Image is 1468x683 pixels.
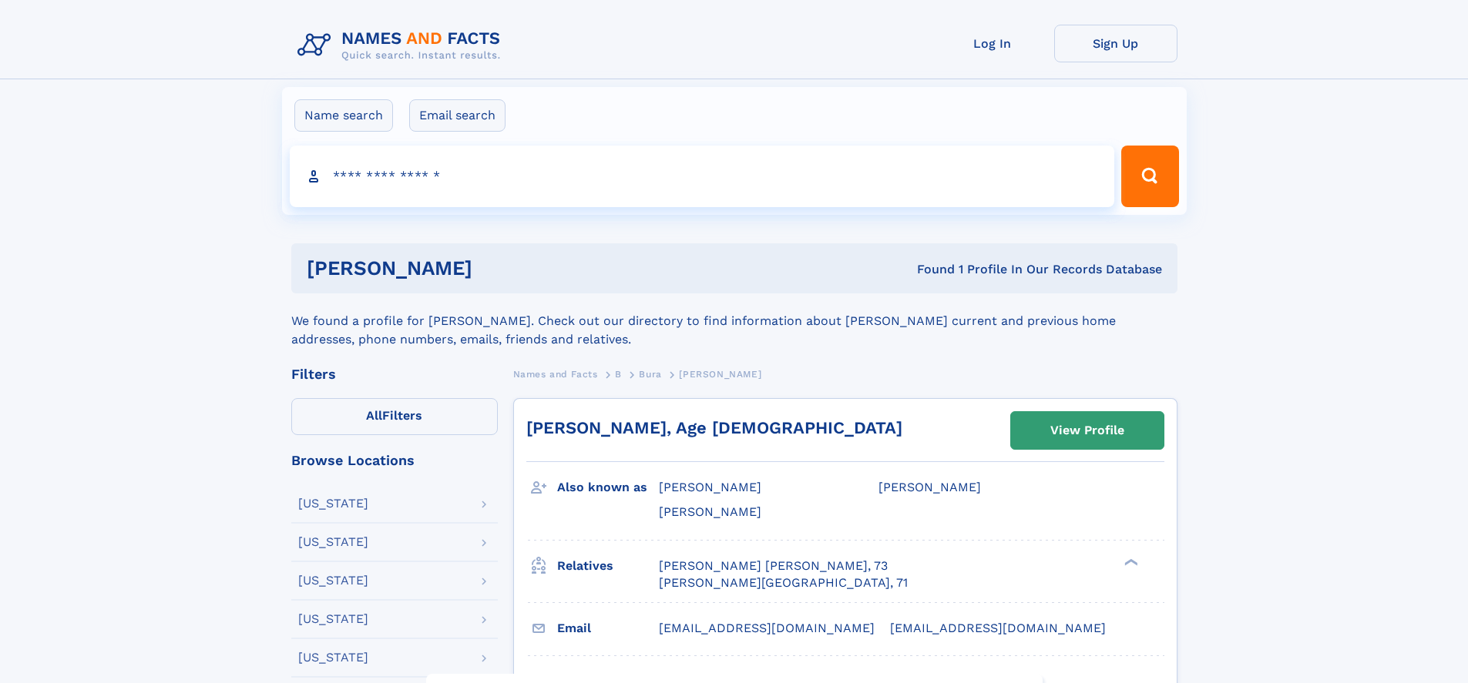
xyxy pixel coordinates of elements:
h3: Relatives [557,553,659,579]
a: View Profile [1011,412,1164,449]
a: [PERSON_NAME] [PERSON_NAME], 73 [659,557,888,574]
a: B [615,364,622,383]
span: [EMAIL_ADDRESS][DOMAIN_NAME] [890,621,1106,635]
label: Email search [409,99,506,132]
span: [PERSON_NAME] [878,480,981,494]
div: [US_STATE] [298,497,368,510]
span: Bura [639,369,661,380]
img: Logo Names and Facts [291,25,513,66]
div: We found a profile for [PERSON_NAME]. Check out our directory to find information about [PERSON_N... [291,293,1177,349]
span: [EMAIL_ADDRESS][DOMAIN_NAME] [659,621,875,635]
button: Search Button [1121,146,1178,207]
a: [PERSON_NAME][GEOGRAPHIC_DATA], 71 [659,574,908,591]
span: [PERSON_NAME] [679,369,761,380]
span: [PERSON_NAME] [659,504,761,519]
a: Bura [639,364,661,383]
span: B [615,369,622,380]
h3: Email [557,615,659,641]
a: Log In [931,25,1054,62]
div: [US_STATE] [298,536,368,548]
div: [US_STATE] [298,651,368,664]
div: [US_STATE] [298,613,368,625]
span: [PERSON_NAME] [659,480,761,494]
input: search input [290,146,1115,207]
div: [US_STATE] [298,574,368,587]
a: [PERSON_NAME], Age [DEMOGRAPHIC_DATA] [526,418,902,437]
div: Filters [291,367,498,381]
div: ❯ [1120,557,1139,567]
a: Sign Up [1054,25,1177,62]
span: All [366,408,382,423]
div: View Profile [1050,413,1124,448]
div: Found 1 Profile In Our Records Database [694,261,1162,278]
label: Name search [294,99,393,132]
a: Names and Facts [513,364,598,383]
h3: Also known as [557,474,659,501]
div: Browse Locations [291,454,498,467]
h1: [PERSON_NAME] [307,259,695,278]
label: Filters [291,398,498,435]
